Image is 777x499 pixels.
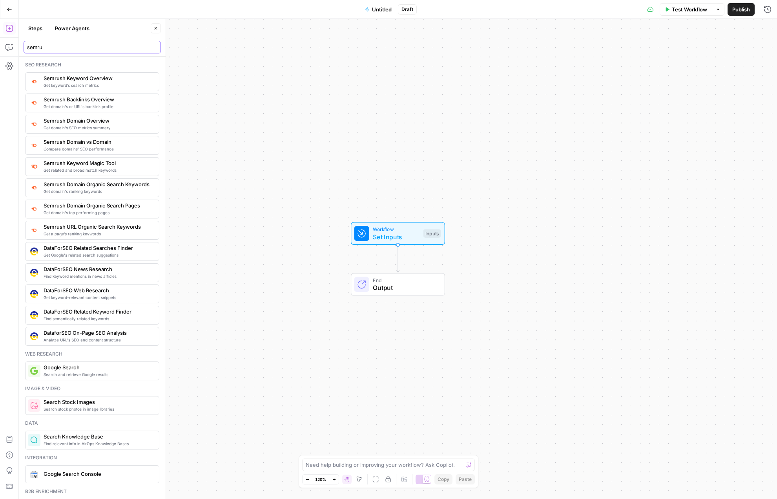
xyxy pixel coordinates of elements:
[30,248,38,255] img: 9u0p4zbvbrir7uayayktvs1v5eg0
[25,454,159,461] div: Integration
[27,43,157,51] input: Search steps
[44,117,153,125] span: Semrush Domain Overview
[25,61,159,68] div: Seo research
[44,308,153,316] span: DataForSEO Related Keyword Finder
[44,316,153,322] span: Find semantically related keywords
[25,350,159,358] div: Web research
[30,142,38,149] img: zn8kcn4lc16eab7ly04n2pykiy7x
[30,332,38,340] img: y3iv96nwgxbwrvt76z37ug4ox9nv
[373,283,437,292] span: Output
[44,223,153,231] span: Semrush URL Organic Search Keywords
[44,82,153,88] span: Get keyword’s search metrics
[372,6,392,13] span: Untitled
[44,329,153,337] span: DataforSEO On-Page SEO Analysis
[401,6,413,13] span: Draft
[373,226,420,233] span: Workflow
[25,385,159,392] div: Image & video
[44,202,153,209] span: Semrush Domain Organic Search Pages
[30,290,38,298] img: 3hnddut9cmlpnoegpdll2wmnov83
[44,406,153,412] span: Search stock photos in image libraries
[44,95,153,103] span: Semrush Backlinks Overview
[24,22,47,35] button: Steps
[44,146,153,152] span: Compare domains' SEO performance
[672,6,707,13] span: Test Workflow
[396,245,399,272] g: Edge from start to end
[30,227,38,233] img: ey5lt04xp3nqzrimtu8q5fsyor3u
[44,433,153,440] span: Search Knowledge Base
[732,6,750,13] span: Publish
[44,470,153,478] span: Google Search Console
[30,121,38,127] img: 4e4w6xi9sjogcjglmt5eorgxwtyu
[44,103,153,110] span: Get domain's or URL's backlink profile
[325,222,471,245] div: WorkflowSet InputsInputs
[30,205,38,212] img: otu06fjiulrdwrqmbs7xihm55rg9
[728,3,755,16] button: Publish
[30,78,38,85] img: v3j4otw2j2lxnxfkcl44e66h4fup
[44,273,153,279] span: Find keyword mentions in news articles
[30,471,38,478] img: google-search-console.svg
[456,474,475,484] button: Paste
[44,167,153,173] span: Get related and broad match keywords
[44,125,153,131] span: Get domain's SEO metrics summary
[44,286,153,294] span: DataForSEO Web Research
[360,3,396,16] button: Untitled
[44,265,153,273] span: DataForSEO News Research
[325,273,471,296] div: EndOutput
[44,138,153,146] span: Semrush Domain vs Domain
[30,269,38,277] img: vjoh3p9kohnippxyp1brdnq6ymi1
[373,276,437,284] span: End
[373,232,420,242] span: Set Inputs
[30,184,38,191] img: p4kt2d9mz0di8532fmfgvfq6uqa0
[434,474,452,484] button: Copy
[315,476,326,482] span: 120%
[25,420,159,427] div: Data
[44,294,153,301] span: Get keyword-relevant content snippets
[30,311,38,319] img: se7yyxfvbxn2c3qgqs66gfh04cl6
[50,22,94,35] button: Power Agents
[423,229,441,238] div: Inputs
[44,244,153,252] span: DataForSEO Related Searches Finder
[44,440,153,447] span: Find relevant info in AirOps Knowledge Bases
[44,74,153,82] span: Semrush Keyword Overview
[459,476,472,483] span: Paste
[30,163,38,171] img: 8a3tdog8tf0qdwwcclgyu02y995m
[25,488,159,495] div: B2b enrichment
[44,180,153,188] span: Semrush Domain Organic Search Keywords
[30,99,38,106] img: 3lyvnidk9veb5oecvmize2kaffdg
[44,252,153,258] span: Get Google's related search suggestions
[44,398,153,406] span: Search Stock Images
[44,231,153,237] span: Get a page’s ranking keywords
[438,476,449,483] span: Copy
[44,209,153,216] span: Get domain's top performing pages
[44,363,153,371] span: Google Search
[44,188,153,194] span: Get domain's ranking keywords
[44,371,153,378] span: Search and retrieve Google results
[44,337,153,343] span: Analyze URL's SEO and content structure
[44,159,153,167] span: Semrush Keyword Magic Tool
[660,3,712,16] button: Test Workflow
